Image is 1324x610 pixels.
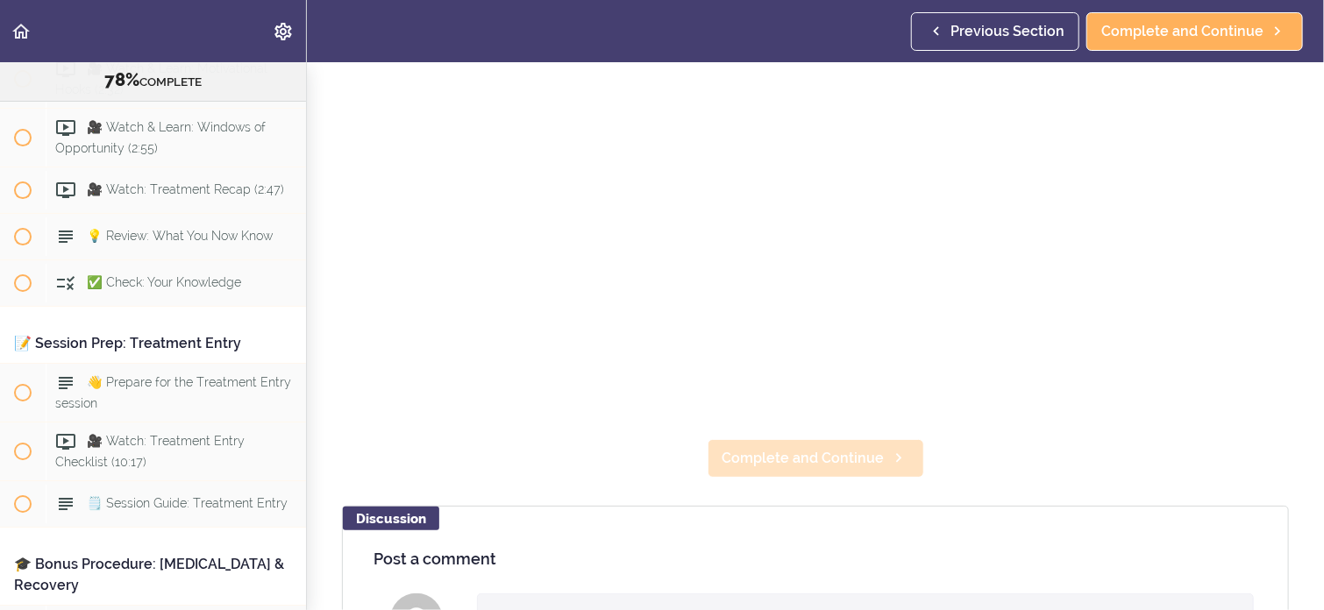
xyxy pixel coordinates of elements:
span: 👋 Prepare for the Treatment Entry session [55,376,291,410]
span: Complete and Continue [1101,21,1263,42]
a: Previous Section [911,12,1079,51]
span: Previous Section [950,21,1064,42]
span: 78% [104,69,139,90]
svg: Settings Menu [273,21,294,42]
span: 💡 Review: What You Now Know [87,230,273,244]
div: COMPLETE [22,69,284,92]
span: ✅ Check: Your Knowledge [87,276,241,290]
span: 🎥 Watch & Learn: Windows of Opportunity (2:55) [55,121,266,155]
h4: Post a comment [374,550,1257,568]
span: 🎥 Watch: Treatment Recap (2:47) [87,183,284,197]
span: 🗒️ Session Guide: Treatment Entry [87,497,288,511]
span: 🎥 Watch: Treatment Entry Checklist (10:17) [55,435,245,469]
svg: Back to course curriculum [11,21,32,42]
a: Complete and Continue [1086,12,1303,51]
